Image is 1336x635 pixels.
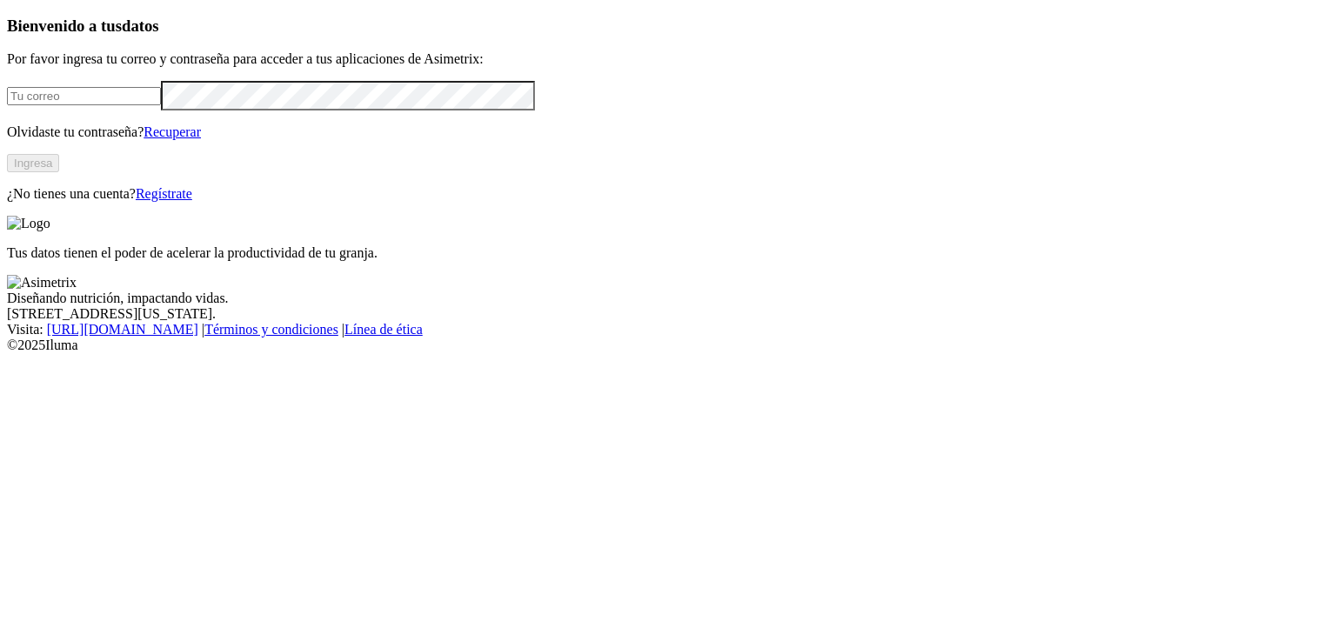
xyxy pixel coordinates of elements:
[7,216,50,231] img: Logo
[7,322,1329,338] div: Visita : | |
[7,245,1329,261] p: Tus datos tienen el poder de acelerar la productividad de tu granja.
[122,17,159,35] span: datos
[7,124,1329,140] p: Olvidaste tu contraseña?
[7,306,1329,322] div: [STREET_ADDRESS][US_STATE].
[7,291,1329,306] div: Diseñando nutrición, impactando vidas.
[7,17,1329,36] h3: Bienvenido a tus
[7,275,77,291] img: Asimetrix
[344,322,423,337] a: Línea de ética
[204,322,338,337] a: Términos y condiciones
[7,338,1329,353] div: © 2025 Iluma
[7,186,1329,202] p: ¿No tienes una cuenta?
[7,51,1329,67] p: Por favor ingresa tu correo y contraseña para acceder a tus aplicaciones de Asimetrix:
[136,186,192,201] a: Regístrate
[7,154,59,172] button: Ingresa
[47,322,198,337] a: [URL][DOMAIN_NAME]
[144,124,201,139] a: Recuperar
[7,87,161,105] input: Tu correo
